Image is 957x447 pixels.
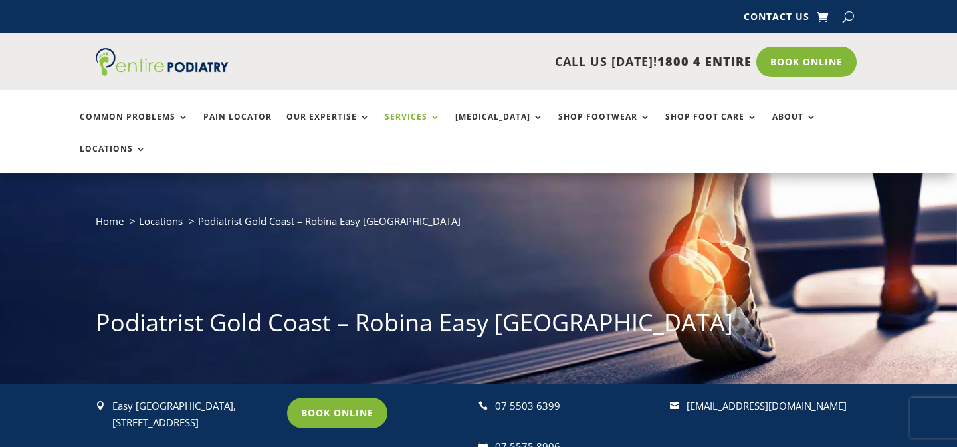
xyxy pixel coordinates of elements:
span: Podiatrist Gold Coast – Robina Easy [GEOGRAPHIC_DATA] [198,214,461,227]
a: [MEDICAL_DATA] [455,112,544,141]
a: Locations [80,144,146,173]
nav: breadcrumb [96,212,861,239]
p: CALL US [DATE]! [272,53,752,71]
a: Book Online [287,398,387,428]
a: Pain Locator [203,112,272,141]
a: Shop Footwear [558,112,651,141]
a: Shop Foot Care [665,112,758,141]
div: 07 5503 6399 [495,398,659,415]
a: Home [96,214,124,227]
img: logo (1) [96,48,229,76]
a: [EMAIL_ADDRESS][DOMAIN_NAME] [687,399,847,412]
span:  [478,401,488,410]
a: Contact Us [744,12,809,27]
a: Services [385,112,441,141]
a: Entire Podiatry [96,65,229,78]
a: Our Expertise [286,112,370,141]
p: Easy [GEOGRAPHIC_DATA], [STREET_ADDRESS] [112,398,276,432]
a: Locations [139,214,183,227]
h1: Podiatrist Gold Coast – Robina Easy [GEOGRAPHIC_DATA] [96,306,861,346]
span:  [670,401,679,410]
a: Common Problems [80,112,189,141]
span: 1800 4 ENTIRE [657,53,752,69]
span:  [96,401,105,410]
a: Book Online [756,47,857,77]
a: About [772,112,817,141]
